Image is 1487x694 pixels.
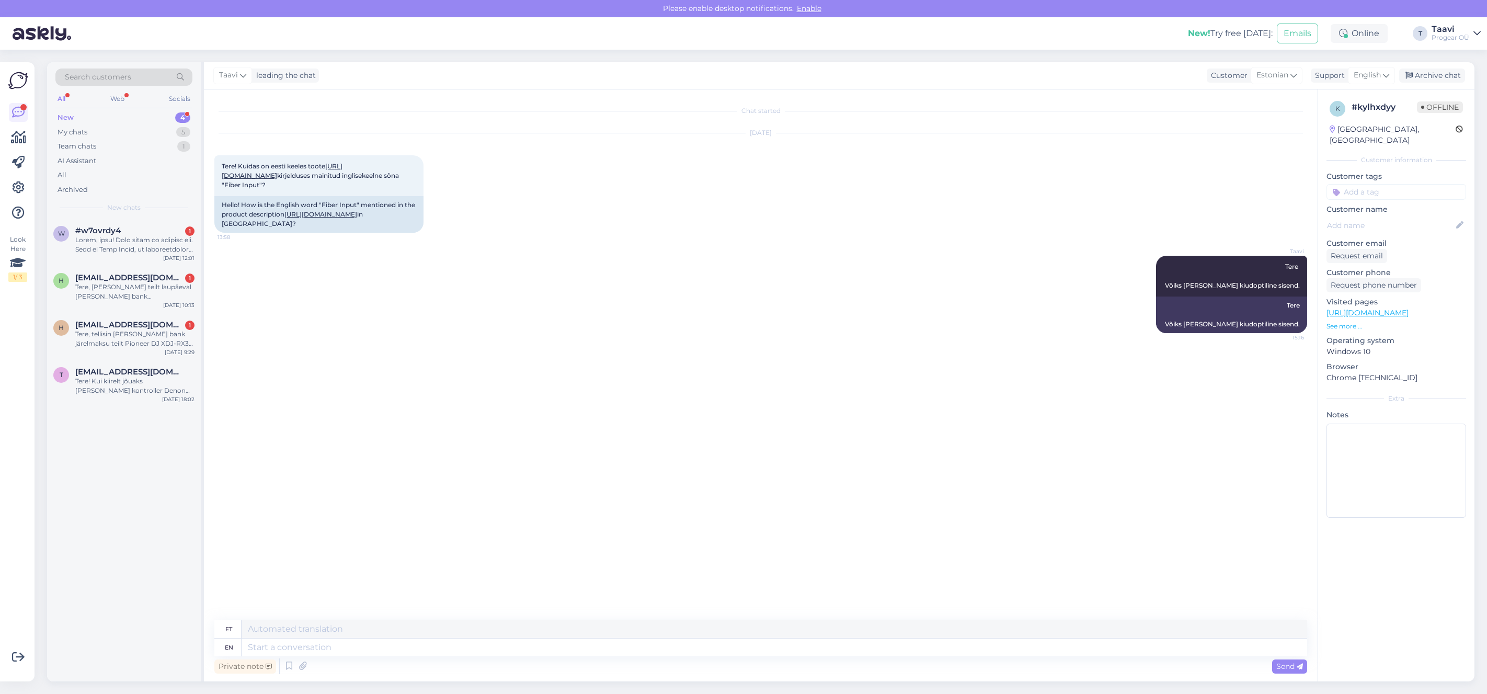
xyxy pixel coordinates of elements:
[225,620,232,638] div: et
[1326,361,1466,372] p: Browser
[58,170,66,180] div: All
[59,277,64,285] span: h
[167,92,192,106] div: Socials
[58,230,65,237] span: w
[75,329,195,348] div: Tere, tellisin [PERSON_NAME] bank järelmaksu teilt Pioneer DJ XDJ-RX3 2-channel all-in-one DJ sys...
[1265,334,1304,342] span: 15:16
[1432,25,1481,42] a: TaaviProgear OÜ
[214,106,1307,116] div: Chat started
[1352,101,1417,113] div: # kylhxdyy
[75,320,184,329] span: henriraagmets2001@outlook.com
[107,203,141,212] span: New chats
[214,659,276,674] div: Private note
[1326,409,1466,420] p: Notes
[75,226,121,235] span: #w7ovrdy4
[185,321,195,330] div: 1
[1277,24,1318,43] button: Emails
[1413,26,1427,41] div: T
[1326,204,1466,215] p: Customer name
[794,4,825,13] span: Enable
[58,185,88,195] div: Archived
[1326,184,1466,200] input: Add a tag
[1326,267,1466,278] p: Customer phone
[1276,662,1303,671] span: Send
[1188,28,1210,38] b: New!
[1207,70,1248,81] div: Customer
[75,377,195,395] div: Tere! Kui kiirelt jõuaks [PERSON_NAME] kontroller Denon SC LIVE 4?
[1326,238,1466,249] p: Customer email
[222,162,401,189] span: Tere! Kuidas on eesti keeles toote kirjelduses mainitud inglisekeelne sõna "Fiber Input"?
[177,141,190,152] div: 1
[1326,346,1466,357] p: Windows 10
[1327,220,1454,231] input: Add name
[1326,155,1466,165] div: Customer information
[1256,70,1288,81] span: Estonian
[58,112,74,123] div: New
[1417,101,1463,113] span: Offline
[1399,69,1465,83] div: Archive chat
[65,72,131,83] span: Search customers
[1156,297,1307,333] div: Tere Võiks [PERSON_NAME] kiudoptiline sisend.
[58,127,87,138] div: My chats
[1326,249,1387,263] div: Request email
[219,70,238,81] span: Taavi
[58,141,96,152] div: Team chats
[176,127,190,138] div: 5
[1326,308,1409,317] a: [URL][DOMAIN_NAME]
[1326,335,1466,346] p: Operating system
[60,371,63,379] span: t
[75,282,195,301] div: Tere, [PERSON_NAME] teilt laupäeval [PERSON_NAME] bank järelamaksuga Pioneer DJ XDJ-RX3 2-channel...
[1432,25,1469,33] div: Taavi
[1188,27,1273,40] div: Try free [DATE]:
[225,639,233,656] div: en
[1330,124,1456,146] div: [GEOGRAPHIC_DATA], [GEOGRAPHIC_DATA]
[185,226,195,236] div: 1
[59,324,64,332] span: h
[75,367,184,377] span: thomashallik@gmail.com
[214,196,424,233] div: Hello! How is the English word "Fiber Input" mentioned in the product description in [GEOGRAPHIC_...
[185,274,195,283] div: 1
[165,348,195,356] div: [DATE] 9:29
[58,156,96,166] div: AI Assistant
[1311,70,1345,81] div: Support
[8,272,27,282] div: 1 / 3
[1326,394,1466,403] div: Extra
[1326,372,1466,383] p: Chrome [TECHNICAL_ID]
[163,254,195,262] div: [DATE] 12:01
[1354,70,1381,81] span: English
[1265,247,1304,255] span: Taavi
[1335,105,1340,112] span: k
[1326,297,1466,308] p: Visited pages
[1326,322,1466,331] p: See more ...
[162,395,195,403] div: [DATE] 18:02
[75,235,195,254] div: Lorem, ipsu! Dolo sitam co adipisc eli. Sedd ei Temp Incid, ut laboreetdolor magna aliquae. Adm v...
[75,273,184,282] span: henriraagmets2001@outlook.com
[214,128,1307,138] div: [DATE]
[1326,278,1421,292] div: Request phone number
[252,70,316,81] div: leading the chat
[163,301,195,309] div: [DATE] 10:13
[55,92,67,106] div: All
[1331,24,1388,43] div: Online
[108,92,127,106] div: Web
[1432,33,1469,42] div: Progear OÜ
[284,210,357,218] a: [URL][DOMAIN_NAME]
[8,71,28,90] img: Askly Logo
[218,233,257,241] span: 13:58
[175,112,190,123] div: 4
[1326,171,1466,182] p: Customer tags
[8,235,27,282] div: Look Here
